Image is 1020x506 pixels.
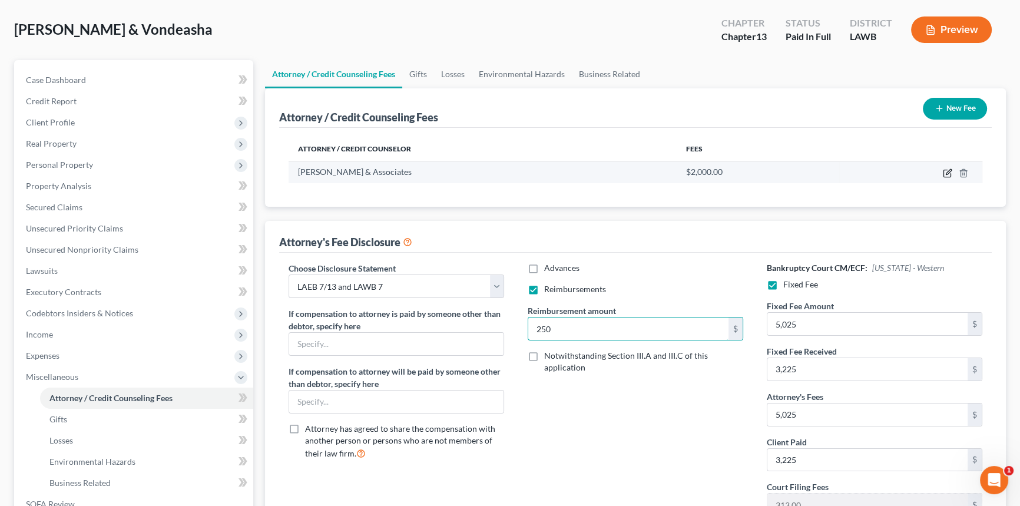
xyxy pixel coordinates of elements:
span: [PERSON_NAME] & Vondeasha [14,21,213,38]
input: 0.00 [767,313,968,335]
a: Unsecured Priority Claims [16,218,253,239]
span: Income [26,329,53,339]
a: Lawsuits [16,260,253,282]
input: 0.00 [767,404,968,426]
div: Status [786,16,831,30]
input: 0.00 [528,318,728,340]
a: Attorney / Credit Counseling Fees [40,388,253,409]
a: Business Related [572,60,647,88]
div: Paid In Full [786,30,831,44]
iframe: Intercom live chat [980,466,1008,494]
label: Choose Disclosure Statement [289,262,396,275]
span: Credit Report [26,96,77,106]
div: $ [968,313,982,335]
span: Losses [49,435,73,445]
label: Reimbursement amount [528,305,616,317]
div: District [850,16,892,30]
span: Secured Claims [26,202,82,212]
a: Executory Contracts [16,282,253,303]
span: Miscellaneous [26,372,78,382]
input: Specify... [289,333,504,355]
div: $ [968,449,982,471]
a: Gifts [402,60,434,88]
label: Fixed Fee Received [767,345,837,358]
span: Lawsuits [26,266,58,276]
span: Expenses [26,350,59,361]
div: $ [728,318,743,340]
span: Advances [544,263,579,273]
span: Codebtors Insiders & Notices [26,308,133,318]
input: 0.00 [767,449,968,471]
div: $ [968,404,982,426]
span: Property Analysis [26,181,91,191]
input: 0.00 [767,358,968,381]
span: Attorney / Credit Counseling Fees [49,393,173,403]
span: Environmental Hazards [49,457,135,467]
label: Attorney's Fees [767,391,823,403]
div: Attorney's Fee Disclosure [279,235,412,249]
span: Case Dashboard [26,75,86,85]
span: Attorney has agreed to share the compensation with another person or persons who are not members ... [305,424,495,458]
span: 13 [756,31,767,42]
span: Personal Property [26,160,93,170]
a: Business Related [40,472,253,494]
a: Environmental Hazards [472,60,572,88]
div: Chapter [721,16,767,30]
a: Credit Report [16,91,253,112]
span: $2,000.00 [686,167,723,177]
div: LAWB [850,30,892,44]
span: Fixed Fee [783,279,818,289]
button: New Fee [923,98,987,120]
label: Court Filing Fees [767,481,829,493]
span: Attorney / Credit Counselor [298,144,411,153]
label: If compensation to attorney is paid by someone other than debtor, specify here [289,307,504,332]
span: Reimbursements [544,284,606,294]
input: Specify... [289,391,504,413]
a: Secured Claims [16,197,253,218]
span: Executory Contracts [26,287,101,297]
button: Preview [911,16,992,43]
a: Losses [434,60,472,88]
a: Attorney / Credit Counseling Fees [265,60,402,88]
a: Losses [40,430,253,451]
span: Real Property [26,138,77,148]
span: Notwithstanding Section III.A and III.C of this application [544,350,708,372]
label: If compensation to attorney will be paid by someone other than debtor, specify here [289,365,504,390]
a: Unsecured Nonpriority Claims [16,239,253,260]
div: Chapter [721,30,767,44]
label: Client Paid [767,436,807,448]
span: [US_STATE] - Western [872,263,944,273]
label: Fixed Fee Amount [767,300,834,312]
div: $ [968,358,982,381]
div: Attorney / Credit Counseling Fees [279,110,438,124]
a: Property Analysis [16,176,253,197]
span: Unsecured Priority Claims [26,223,123,233]
span: Gifts [49,414,67,424]
span: [PERSON_NAME] & Associates [298,167,412,177]
span: Client Profile [26,117,75,127]
span: Unsecured Nonpriority Claims [26,244,138,254]
h6: Bankruptcy Court CM/ECF: [767,262,982,274]
a: Case Dashboard [16,70,253,91]
span: Business Related [49,478,111,488]
a: Environmental Hazards [40,451,253,472]
a: Gifts [40,409,253,430]
span: 1 [1004,466,1014,475]
span: Fees [686,144,703,153]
